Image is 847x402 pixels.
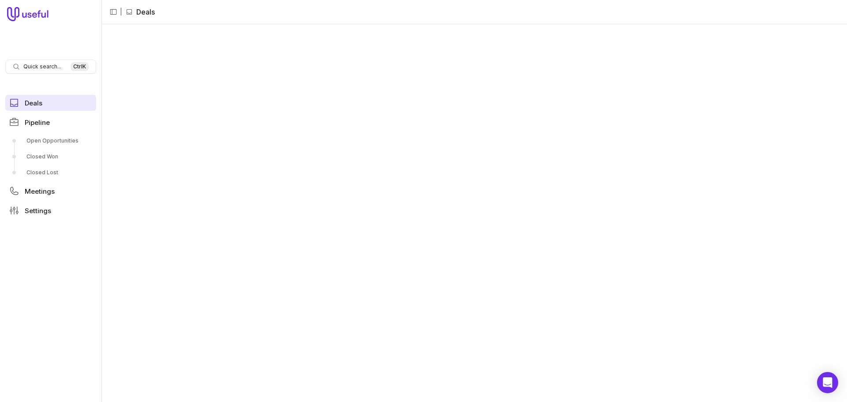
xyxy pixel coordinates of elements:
a: Settings [5,203,96,218]
button: Collapse sidebar [107,5,120,19]
a: Deals [5,95,96,111]
span: Settings [25,207,51,214]
span: Deals [25,100,42,106]
div: Pipeline submenu [5,134,96,180]
span: | [120,7,122,17]
a: Closed Lost [5,165,96,180]
span: Meetings [25,188,55,195]
li: Deals [126,7,155,17]
div: Open Intercom Messenger [817,372,838,393]
a: Open Opportunities [5,134,96,148]
a: Meetings [5,183,96,199]
kbd: Ctrl K [71,62,89,71]
span: Pipeline [25,119,50,126]
a: Pipeline [5,114,96,130]
a: Closed Won [5,150,96,164]
span: Quick search... [23,63,61,70]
